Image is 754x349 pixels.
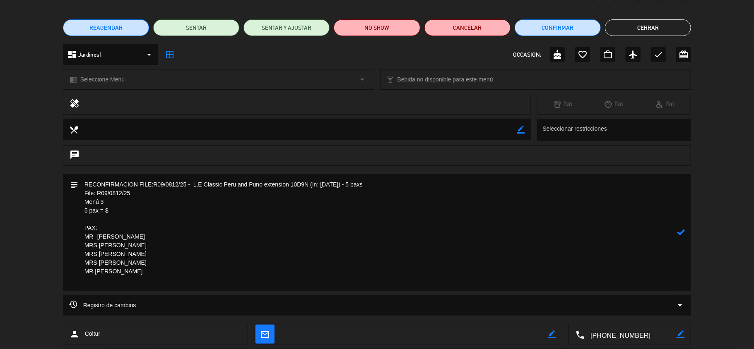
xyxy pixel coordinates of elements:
[578,50,588,60] i: favorite_border
[589,99,640,110] div: No
[397,75,493,84] span: Bebida no disponible para este menú
[85,329,100,339] span: Coltur
[603,50,613,60] i: work_outline
[70,329,79,339] i: person
[69,300,136,310] span: Registro de cambios
[70,150,79,161] i: chat
[260,330,270,339] i: mail_outline
[424,19,511,36] button: Cancelar
[67,50,77,60] i: dashboard
[144,50,154,60] i: arrow_drop_down
[89,24,123,32] span: REAGENDAR
[679,50,689,60] i: card_giftcard
[675,300,685,310] i: arrow_drop_down
[653,50,663,60] i: check
[605,19,691,36] button: Cerrar
[165,50,175,60] i: border_all
[628,50,638,60] i: airplanemode_active
[537,99,588,110] div: No
[677,330,684,338] i: border_color
[358,74,368,84] i: arrow_drop_down
[70,98,79,110] i: healing
[552,50,562,60] i: cake
[640,99,691,110] div: No
[517,126,525,134] i: border_color
[69,125,78,134] i: local_dining
[69,180,78,189] i: subject
[548,330,556,338] i: border_color
[80,75,125,84] span: Seleccione Menú
[513,50,541,60] span: OCCASION:
[575,330,584,339] i: local_phone
[78,50,102,60] span: Jardines1
[70,76,77,84] i: chrome_reader_mode
[153,19,239,36] button: SENTAR
[243,19,330,36] button: SENTAR Y AJUSTAR
[387,76,395,84] i: local_bar
[334,19,420,36] button: NO SHOW
[515,19,601,36] button: Confirmar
